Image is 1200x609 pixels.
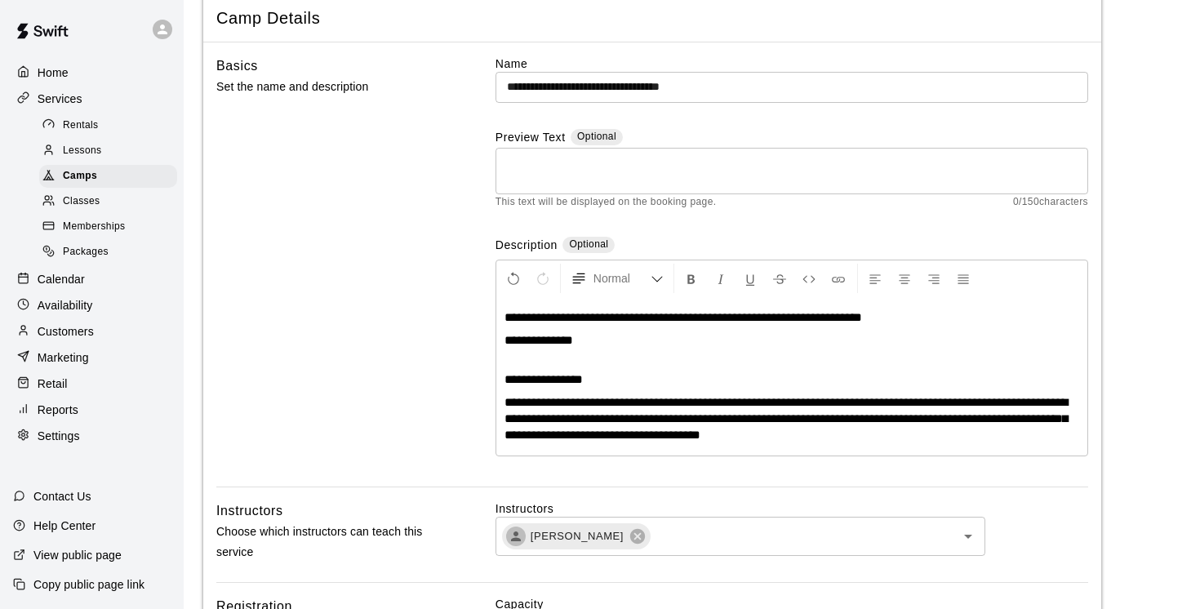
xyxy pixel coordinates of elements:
[496,194,717,211] span: This text will be displayed on the booking page.
[736,264,764,293] button: Format Underline
[38,64,69,81] p: Home
[496,500,1088,517] label: Instructors
[38,91,82,107] p: Services
[13,87,171,111] a: Services
[678,264,705,293] button: Format Bold
[1013,194,1088,211] span: 0 / 150 characters
[824,264,852,293] button: Insert Link
[569,238,608,250] span: Optional
[39,138,184,163] a: Lessons
[500,264,527,293] button: Undo
[63,244,109,260] span: Packages
[496,237,558,256] label: Description
[39,240,184,265] a: Packages
[13,371,171,396] a: Retail
[13,424,171,448] a: Settings
[63,168,97,184] span: Camps
[891,264,918,293] button: Center Align
[577,131,616,142] span: Optional
[39,140,177,162] div: Lessons
[38,271,85,287] p: Calendar
[39,190,177,213] div: Classes
[564,264,670,293] button: Formatting Options
[13,60,171,85] a: Home
[39,216,177,238] div: Memberships
[38,402,78,418] p: Reports
[766,264,793,293] button: Format Strikethrough
[13,345,171,370] a: Marketing
[63,118,99,134] span: Rentals
[13,398,171,422] a: Reports
[33,488,91,505] p: Contact Us
[39,241,177,264] div: Packages
[33,576,144,593] p: Copy public page link
[502,523,651,549] div: [PERSON_NAME]
[39,164,184,189] a: Camps
[506,527,526,546] div: Davis Mabone
[13,293,171,318] a: Availability
[216,56,258,77] h6: Basics
[216,500,283,522] h6: Instructors
[63,219,125,235] span: Memberships
[216,77,443,97] p: Set the name and description
[707,264,735,293] button: Format Italics
[957,525,980,548] button: Open
[38,297,93,313] p: Availability
[496,56,1088,72] label: Name
[38,349,89,366] p: Marketing
[63,143,102,159] span: Lessons
[39,114,177,137] div: Rentals
[38,323,94,340] p: Customers
[33,547,122,563] p: View public page
[39,165,177,188] div: Camps
[63,193,100,210] span: Classes
[38,376,68,392] p: Retail
[521,528,633,545] span: [PERSON_NAME]
[216,522,443,562] p: Choose which instructors can teach this service
[13,319,171,344] a: Customers
[496,129,566,148] label: Preview Text
[39,189,184,215] a: Classes
[861,264,889,293] button: Left Align
[39,113,184,138] a: Rentals
[795,264,823,293] button: Insert Code
[920,264,948,293] button: Right Align
[949,264,977,293] button: Justify Align
[529,264,557,293] button: Redo
[13,267,171,291] a: Calendar
[593,270,651,287] span: Normal
[39,215,184,240] a: Memberships
[216,7,1088,29] span: Camp Details
[33,518,96,534] p: Help Center
[38,428,80,444] p: Settings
